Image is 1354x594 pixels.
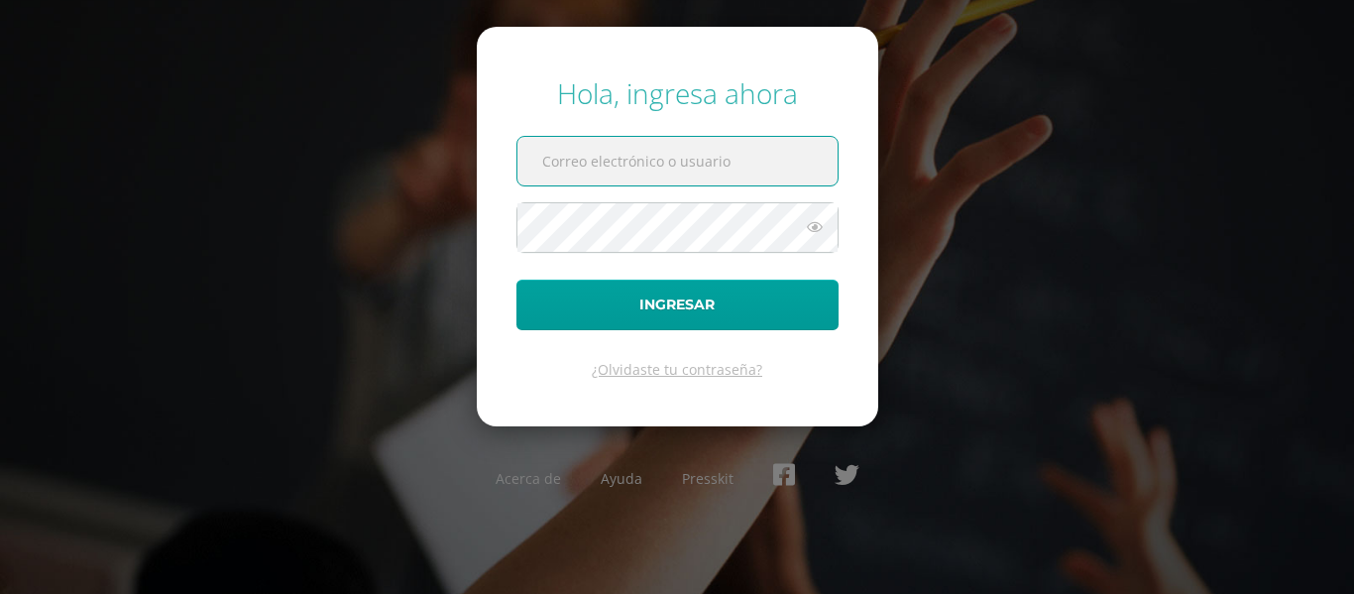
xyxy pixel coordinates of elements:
a: Acerca de [496,469,561,488]
a: Ayuda [601,469,642,488]
input: Correo electrónico o usuario [517,137,838,185]
a: Presskit [682,469,733,488]
div: Hola, ingresa ahora [516,74,839,112]
button: Ingresar [516,280,839,330]
a: ¿Olvidaste tu contraseña? [592,360,762,379]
